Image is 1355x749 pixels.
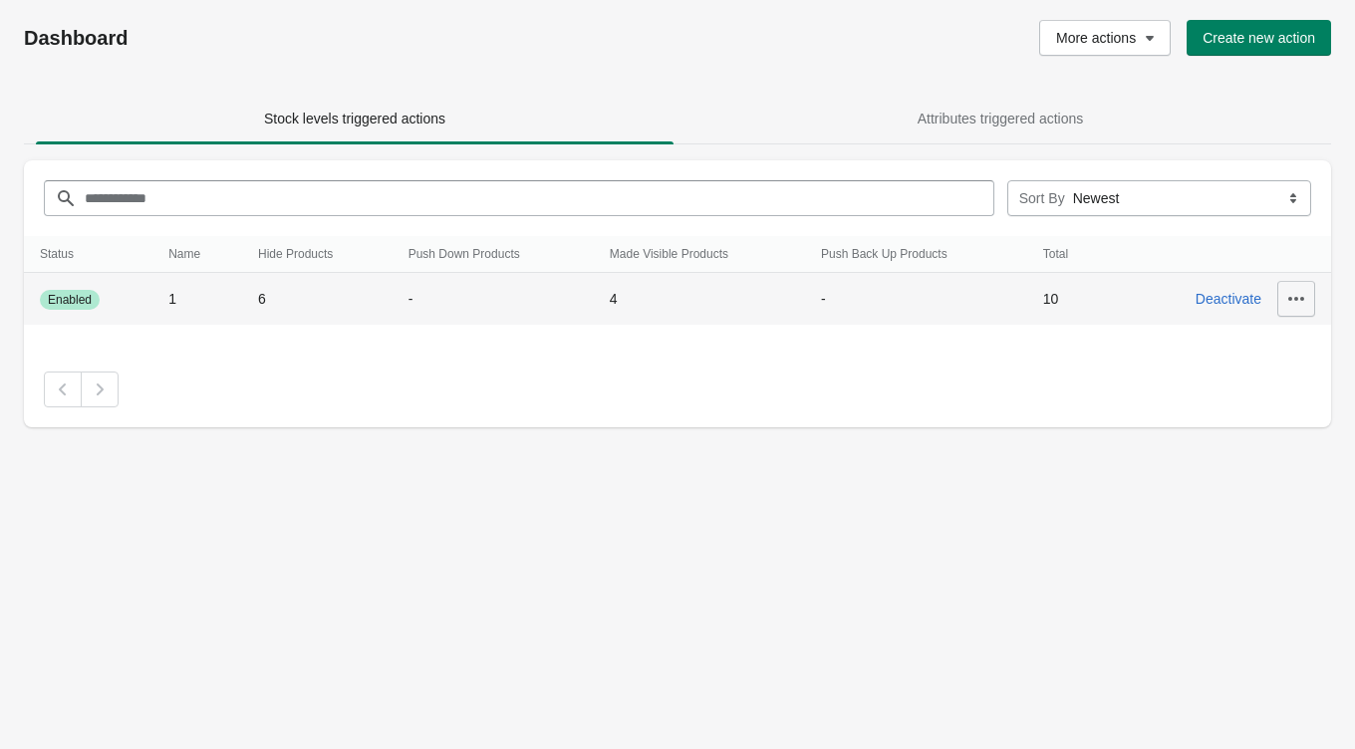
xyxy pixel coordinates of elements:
span: Deactivate [1196,291,1261,307]
th: Made Visible Products [594,236,805,273]
th: Push Down Products [393,236,594,273]
td: 4 [594,273,805,326]
h1: Dashboard [24,26,576,50]
span: Stock levels triggered actions [264,111,445,126]
button: Create new action [1187,20,1331,56]
td: - [805,273,1027,326]
button: More actions [1039,20,1171,56]
span: Enabled [48,292,92,308]
th: Name [152,236,242,273]
td: 10 [1027,273,1107,326]
td: - [393,273,594,326]
button: Deactivate [1188,281,1269,317]
nav: Pagination [44,372,1311,407]
th: Status [24,236,152,273]
th: Push Back Up Products [805,236,1027,273]
th: Hide Products [242,236,393,273]
span: Attributes triggered actions [918,111,1084,126]
span: Create new action [1203,30,1315,46]
td: 6 [242,273,393,326]
span: 1 [168,291,176,307]
span: More actions [1056,30,1136,46]
th: Total [1027,236,1107,273]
